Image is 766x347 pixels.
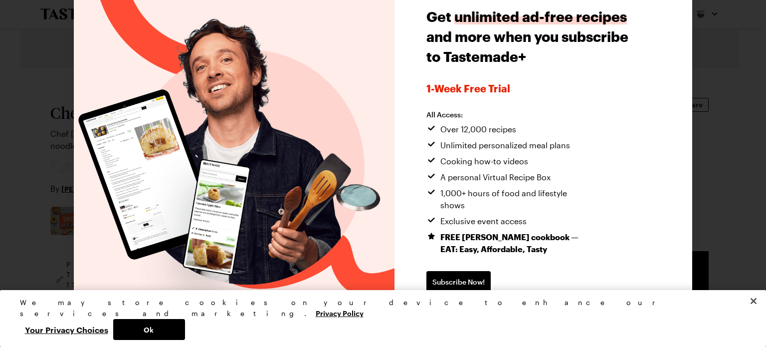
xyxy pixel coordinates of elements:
div: Privacy [20,297,738,340]
span: 1-week Free Trial [426,82,631,94]
button: Close [743,290,765,312]
button: Ok [113,319,185,340]
a: More information about your privacy, opens in a new tab [316,308,364,318]
button: Your Privacy Choices [20,319,113,340]
a: Subscribe Now! [426,271,491,293]
h1: Get and more when you subscribe to Tastemade+ [426,6,631,66]
span: A personal Virtual Recipe Box [440,171,551,183]
span: 1,000+ hours of food and lifestyle shows [440,187,591,211]
span: unlimited ad-free recipes [454,8,627,24]
h2: All Access: [426,110,591,119]
div: We may store cookies on your device to enhance our services and marketing. [20,297,738,319]
span: Cooking how-to videos [440,155,528,167]
span: FREE [PERSON_NAME] cookbook — EAT: Easy, Affordable, Tasty [440,231,591,255]
span: Exclusive event access [440,215,527,227]
span: Unlimited personalized meal plans [440,139,570,151]
span: Over 12,000 recipes [440,123,516,135]
span: Subscribe Now! [432,277,485,287]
